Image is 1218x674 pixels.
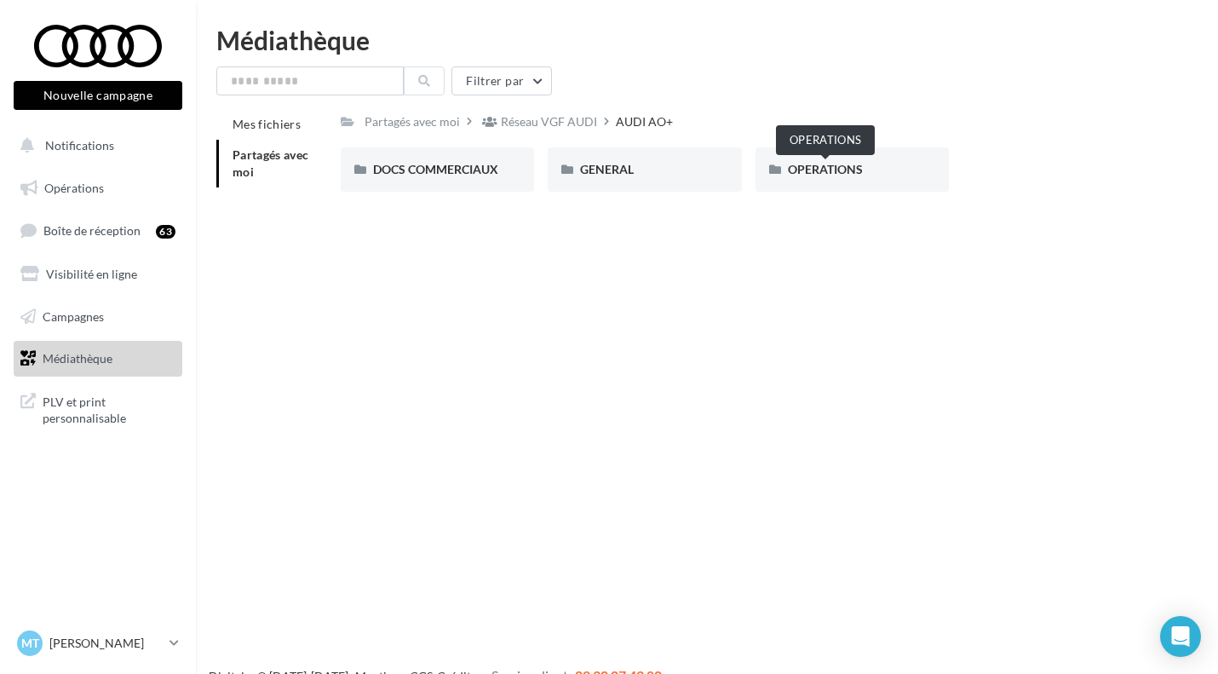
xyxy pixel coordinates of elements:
[10,170,186,206] a: Opérations
[580,162,634,176] span: GENERAL
[1160,616,1201,657] div: Open Intercom Messenger
[156,225,175,239] div: 63
[10,212,186,249] a: Boîte de réception63
[43,308,104,323] span: Campagnes
[45,138,114,153] span: Notifications
[616,113,673,130] div: AUDI AO+
[216,27,1198,53] div: Médiathèque
[451,66,552,95] button: Filtrer par
[10,128,179,164] button: Notifications
[21,635,39,652] span: MT
[46,267,137,281] span: Visibilité en ligne
[501,113,597,130] div: Réseau VGF AUDI
[788,162,863,176] span: OPERATIONS
[233,117,301,131] span: Mes fichiers
[43,351,112,366] span: Médiathèque
[233,147,309,179] span: Partagés avec moi
[49,635,163,652] p: [PERSON_NAME]
[10,256,186,292] a: Visibilité en ligne
[10,341,186,377] a: Médiathèque
[10,383,186,434] a: PLV et print personnalisable
[776,125,875,155] div: OPERATIONS
[43,390,175,427] span: PLV et print personnalisable
[365,113,460,130] div: Partagés avec moi
[10,299,186,335] a: Campagnes
[14,81,182,110] button: Nouvelle campagne
[44,181,104,195] span: Opérations
[14,627,182,660] a: MT [PERSON_NAME]
[43,223,141,238] span: Boîte de réception
[373,162,498,176] span: DOCS COMMERCIAUX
